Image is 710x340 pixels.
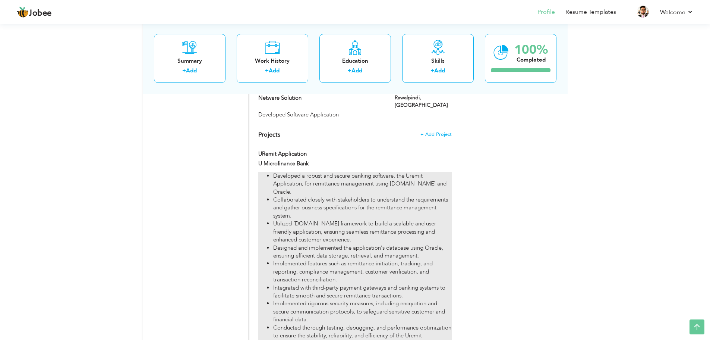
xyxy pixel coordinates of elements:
[420,132,452,137] span: + Add Project
[269,67,280,74] a: Add
[243,57,302,65] div: Work History
[186,67,197,74] a: Add
[160,57,220,65] div: Summary
[273,300,451,324] li: Implemented rigorous security measures, including encryption and secure communication protocols, ...
[17,6,29,18] img: jobee.io
[17,6,52,18] a: Jobee
[537,8,555,16] a: Profile
[29,9,52,18] span: Jobee
[514,56,548,63] div: Completed
[395,94,452,109] label: Rawalpindi, [GEOGRAPHIC_DATA]
[258,131,280,139] span: Projects
[258,111,451,119] div: Developed Software Application
[273,284,451,300] li: Integrated with third-party payment gateways and banking systems to facilitate smooth and secure ...
[348,67,351,75] label: +
[434,67,445,74] a: Add
[514,43,548,56] div: 100%
[637,6,649,18] img: Profile Img
[273,196,451,220] li: Collaborated closely with stakeholders to understand the requirements and gather business specifi...
[325,57,385,65] div: Education
[258,94,384,102] label: Netware Solution
[265,67,269,75] label: +
[351,67,362,74] a: Add
[565,8,616,16] a: Resume Templates
[258,150,384,158] label: URemit Application
[273,172,451,196] li: Developed a robust and secure banking software, the Uremit Application, for remittance management...
[273,260,451,284] li: Implemented features such as remittance initiation, tracking, and reporting, compliance managemen...
[182,67,186,75] label: +
[258,131,451,138] h4: This helps to highlight the project, tools and skills you have worked on.
[660,8,693,17] a: Welcome
[430,67,434,75] label: +
[273,244,451,260] li: Designed and implemented the application's database using Oracle, ensuring efficient data storage...
[408,57,468,65] div: Skills
[273,220,451,244] li: Utilized [DOMAIN_NAME] framework to build a scalable and user-friendly application, ensuring seam...
[258,160,384,168] label: U Microfinance Bank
